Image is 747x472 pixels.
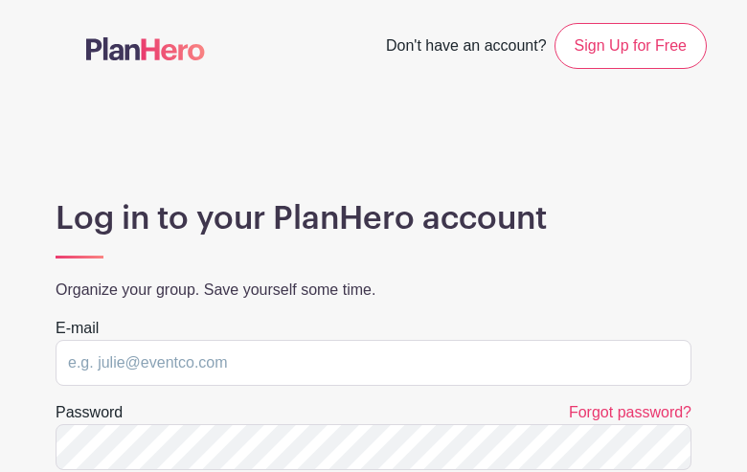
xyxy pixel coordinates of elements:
[386,27,547,69] span: Don't have an account?
[555,23,707,69] a: Sign Up for Free
[86,37,205,60] img: logo-507f7623f17ff9eddc593b1ce0a138ce2505c220e1c5a4e2b4648c50719b7d32.svg
[56,279,691,302] p: Organize your group. Save yourself some time.
[56,401,123,424] label: Password
[569,404,691,420] a: Forgot password?
[56,199,691,237] h1: Log in to your PlanHero account
[56,340,691,386] input: e.g. julie@eventco.com
[56,317,99,340] label: E-mail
